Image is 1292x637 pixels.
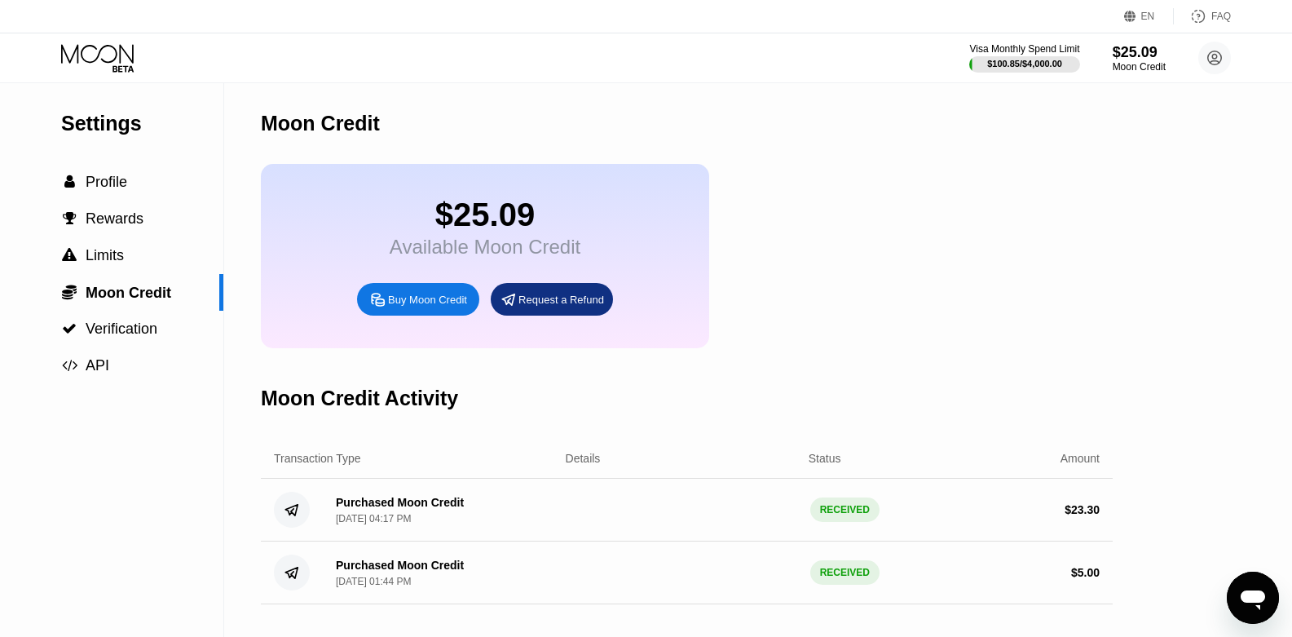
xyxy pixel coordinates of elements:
[390,197,580,233] div: $25.09
[64,175,75,189] span: 
[390,236,580,259] div: Available Moon Credit
[61,112,223,135] div: Settings
[518,293,604,307] div: Request a Refund
[336,513,411,524] div: [DATE] 04:17 PM
[62,321,77,336] span: 
[336,576,411,587] div: [DATE] 01:44 PM
[1113,44,1166,61] div: $25.09
[810,560,880,585] div: RECEIVED
[336,496,464,509] div: Purchased Moon Credit
[1113,44,1166,73] div: $25.09Moon Credit
[987,59,1062,69] div: $100.85 / $4,000.00
[357,283,479,316] div: Buy Moon Credit
[969,43,1079,55] div: Visa Monthly Spend Limit
[86,247,124,263] span: Limits
[1113,61,1166,73] div: Moon Credit
[61,175,77,189] div: 
[491,283,613,316] div: Request a Refund
[62,358,77,373] span: 
[1174,8,1231,24] div: FAQ
[86,210,143,227] span: Rewards
[1211,11,1231,22] div: FAQ
[62,284,77,300] span: 
[86,321,157,337] span: Verification
[86,285,171,301] span: Moon Credit
[62,248,77,263] span: 
[261,112,380,135] div: Moon Credit
[61,321,77,336] div: 
[86,174,127,190] span: Profile
[388,293,467,307] div: Buy Moon Credit
[61,211,77,226] div: 
[1060,452,1100,465] div: Amount
[61,358,77,373] div: 
[1141,11,1155,22] div: EN
[969,43,1079,73] div: Visa Monthly Spend Limit$100.85/$4,000.00
[1071,566,1100,579] div: $ 5.00
[274,452,361,465] div: Transaction Type
[86,357,109,374] span: API
[1065,503,1100,516] div: $ 23.30
[1227,572,1279,624] iframe: Botón para iniciar la ventana de mensajería
[61,284,77,300] div: 
[566,452,601,465] div: Details
[336,559,464,572] div: Purchased Moon Credit
[809,452,841,465] div: Status
[1124,8,1174,24] div: EN
[261,387,458,410] div: Moon Credit Activity
[63,211,77,226] span: 
[810,498,880,522] div: RECEIVED
[61,248,77,263] div: 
